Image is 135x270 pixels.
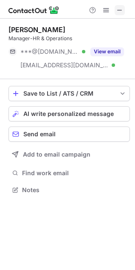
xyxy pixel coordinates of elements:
button: Notes [8,184,130,196]
button: Add to email campaign [8,147,130,162]
button: AI write personalized message [8,106,130,121]
span: Notes [22,186,127,194]
span: [EMAIL_ADDRESS][DOMAIN_NAME] [20,61,109,69]
span: ***@[DOMAIN_NAME] [20,48,79,55]
button: save-profile-one-click [8,86,130,101]
button: Reveal Button [90,47,124,56]
span: Find work email [22,169,127,177]
div: Manager-HR & Operations [8,35,130,42]
span: AI write personalized message [23,110,114,117]
button: Find work email [8,167,130,179]
div: Save to List / ATS / CRM [23,90,115,97]
div: [PERSON_NAME] [8,25,65,34]
span: Add to email campaign [23,151,90,158]
span: Send email [23,131,56,138]
img: ContactOut v5.3.10 [8,5,59,15]
button: Send email [8,127,130,142]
